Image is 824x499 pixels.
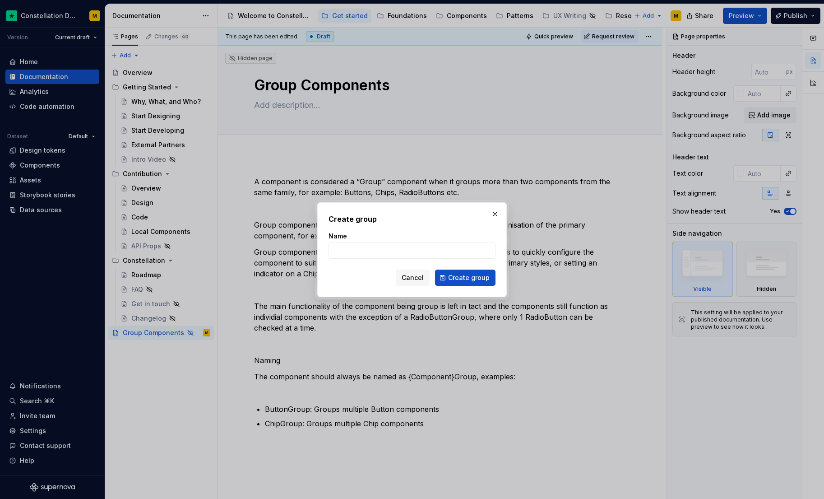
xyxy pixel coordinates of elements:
[396,270,430,286] button: Cancel
[435,270,495,286] button: Create group
[329,232,347,241] label: Name
[448,273,490,282] span: Create group
[329,214,495,224] h2: Create group
[402,273,424,282] span: Cancel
